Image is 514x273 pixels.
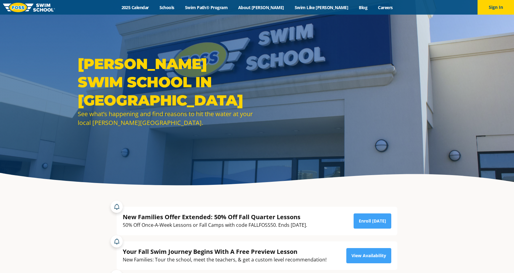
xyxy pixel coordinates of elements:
[180,5,233,10] a: Swim Path® Program
[233,5,290,10] a: About [PERSON_NAME]
[154,5,180,10] a: Schools
[116,5,154,10] a: 2025 Calendar
[373,5,398,10] a: Careers
[78,109,254,127] div: See what’s happening and find reasons to hit the water at your local [PERSON_NAME][GEOGRAPHIC_DATA].
[3,3,55,12] img: FOSS Swim School Logo
[354,5,373,10] a: Blog
[123,221,307,229] div: 50% Off Once-A-Week Lessons or Fall Camps with code FALLFOSS50. Ends [DATE].
[78,55,254,109] h1: [PERSON_NAME] Swim School in [GEOGRAPHIC_DATA]
[123,213,307,221] div: New Families Offer Extended: 50% Off Fall Quarter Lessons
[123,247,327,256] div: Your Fall Swim Journey Begins With A Free Preview Lesson
[354,213,391,229] a: Enroll [DATE]
[289,5,354,10] a: Swim Like [PERSON_NAME]
[123,256,327,264] div: New Families: Tour the school, meet the teachers, & get a custom level recommendation!
[346,248,391,263] a: View Availability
